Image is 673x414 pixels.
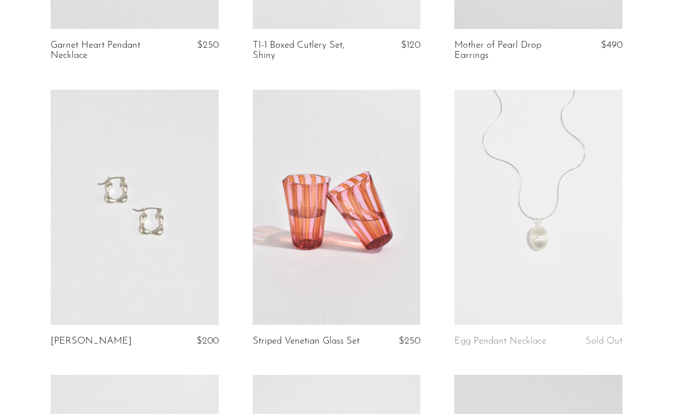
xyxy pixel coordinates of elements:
span: $120 [401,40,420,50]
span: $250 [197,40,219,50]
span: $250 [399,336,420,346]
a: TI-1 Boxed Cutlery Set, Shiny [253,40,363,61]
span: $200 [197,336,219,346]
span: $490 [601,40,622,50]
a: Garnet Heart Pendant Necklace [51,40,161,61]
a: Egg Pendant Necklace [454,336,546,346]
a: Striped Venetian Glass Set [253,336,360,346]
span: Sold Out [586,336,622,346]
a: Mother of Pearl Drop Earrings [454,40,565,61]
a: [PERSON_NAME] [51,336,132,346]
